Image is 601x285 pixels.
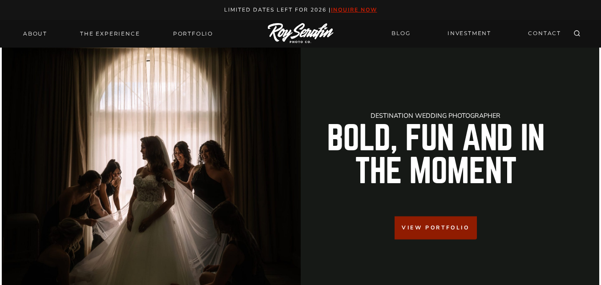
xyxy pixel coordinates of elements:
p: Limited Dates LEft for 2026 | [10,5,592,15]
a: CONTACT [523,26,566,41]
a: About [18,28,52,40]
a: BLOG [386,26,415,41]
a: THE EXPERIENCE [75,28,145,40]
a: Portfolio [168,28,218,40]
h2: Bold, Fun And in the Moment [308,122,564,188]
img: Logo of Roy Serafin Photo Co., featuring stylized text in white on a light background, representi... [268,23,334,44]
a: INVESTMENT [442,26,496,41]
h1: Destination Wedding Photographer [308,112,564,119]
span: View Portfolio [402,224,469,232]
nav: Secondary Navigation [386,26,566,41]
a: inquire now [331,6,377,13]
a: View Portfolio [395,217,476,239]
nav: Primary Navigation [18,28,218,40]
button: View Search Form [571,28,583,40]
